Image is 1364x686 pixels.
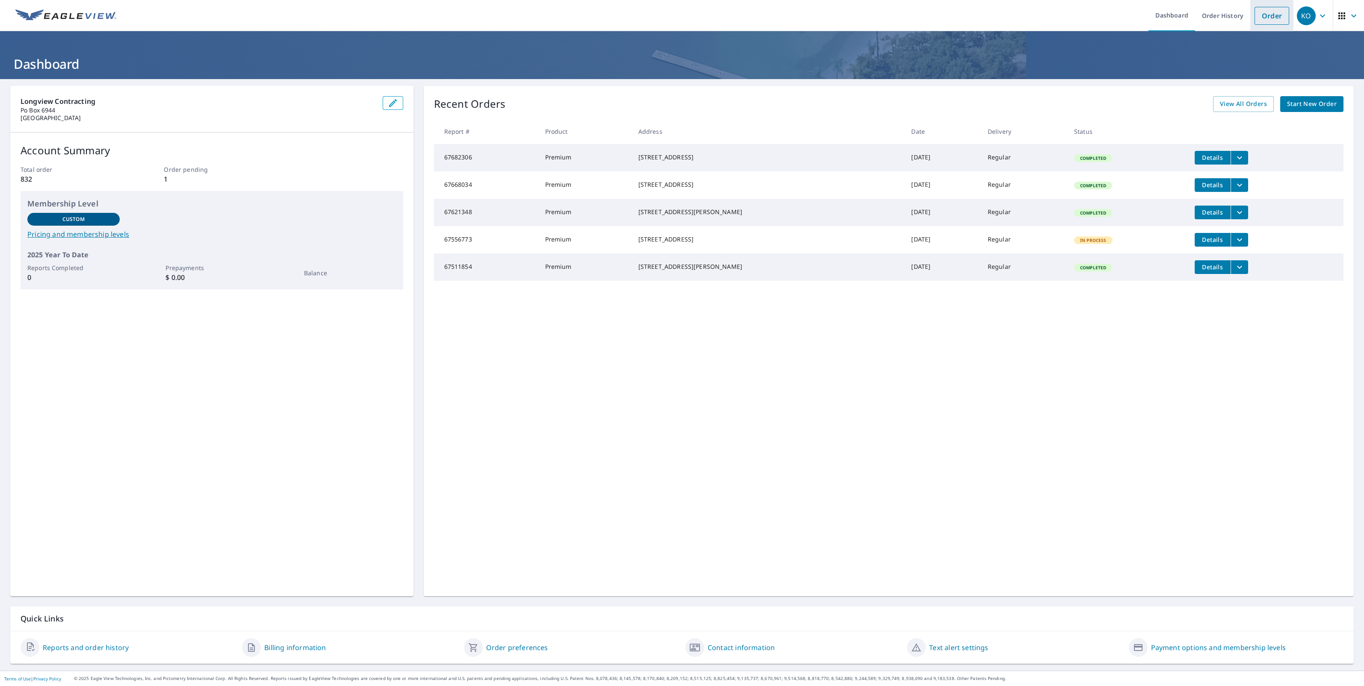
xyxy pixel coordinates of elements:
p: 2025 Year To Date [27,250,396,260]
span: Completed [1075,210,1111,216]
td: [DATE] [904,199,980,226]
p: 832 [21,174,116,184]
td: 67668034 [434,171,538,199]
td: [DATE] [904,253,980,281]
p: Order pending [164,165,260,174]
div: [STREET_ADDRESS] [638,180,898,189]
a: Order preferences [486,642,548,653]
td: 67511854 [434,253,538,281]
th: Date [904,119,980,144]
button: detailsBtn-67556773 [1195,233,1231,247]
button: filesDropdownBtn-67682306 [1231,151,1248,165]
span: Start New Order [1287,99,1337,109]
td: Regular [981,144,1067,171]
p: Account Summary [21,143,403,158]
td: 67556773 [434,226,538,253]
p: [GEOGRAPHIC_DATA] [21,114,376,122]
p: 0 [27,272,120,283]
p: © 2025 Eagle View Technologies, Inc. and Pictometry International Corp. All Rights Reserved. Repo... [74,675,1360,682]
p: Quick Links [21,613,1343,624]
a: Reports and order history [43,642,129,653]
button: detailsBtn-67668034 [1195,178,1231,192]
th: Delivery [981,119,1067,144]
p: $ 0.00 [165,272,258,283]
td: [DATE] [904,226,980,253]
p: Po Box 6944 [21,106,376,114]
td: Premium [538,171,632,199]
td: Regular [981,199,1067,226]
div: [STREET_ADDRESS] [638,235,898,244]
span: Details [1200,181,1225,189]
img: EV Logo [15,9,116,22]
td: [DATE] [904,171,980,199]
div: [STREET_ADDRESS] [638,153,898,162]
button: filesDropdownBtn-67621348 [1231,206,1248,219]
div: [STREET_ADDRESS][PERSON_NAME] [638,208,898,216]
td: Regular [981,253,1067,281]
a: Contact information [708,642,775,653]
span: Details [1200,208,1225,216]
span: Completed [1075,155,1111,161]
button: detailsBtn-67511854 [1195,260,1231,274]
p: Total order [21,165,116,174]
span: Details [1200,263,1225,271]
span: In Process [1075,237,1112,243]
td: [DATE] [904,144,980,171]
td: 67621348 [434,199,538,226]
span: View All Orders [1220,99,1267,109]
button: detailsBtn-67682306 [1195,151,1231,165]
p: | [4,676,61,681]
button: filesDropdownBtn-67556773 [1231,233,1248,247]
p: 1 [164,174,260,184]
span: Details [1200,153,1225,162]
p: Recent Orders [434,96,506,112]
p: Membership Level [27,198,396,209]
td: Premium [538,199,632,226]
p: Balance [304,268,396,277]
a: Payment options and membership levels [1151,642,1286,653]
p: Custom [62,215,85,223]
td: 67682306 [434,144,538,171]
span: Details [1200,236,1225,244]
th: Status [1067,119,1188,144]
p: Prepayments [165,263,258,272]
td: Premium [538,253,632,281]
p: Reports Completed [27,263,120,272]
span: Completed [1075,183,1111,188]
td: Regular [981,171,1067,199]
p: longview contracting [21,96,376,106]
div: KO [1297,6,1316,25]
button: filesDropdownBtn-67511854 [1231,260,1248,274]
a: Order [1255,7,1289,25]
button: detailsBtn-67621348 [1195,206,1231,219]
th: Address [632,119,905,144]
td: Premium [538,144,632,171]
a: Pricing and membership levels [27,229,396,239]
button: filesDropdownBtn-67668034 [1231,178,1248,192]
a: Text alert settings [929,642,988,653]
th: Product [538,119,632,144]
th: Report # [434,119,538,144]
span: Completed [1075,265,1111,271]
td: Premium [538,226,632,253]
h1: Dashboard [10,55,1354,73]
a: Start New Order [1280,96,1343,112]
td: Regular [981,226,1067,253]
a: Billing information [264,642,326,653]
a: Privacy Policy [33,676,61,682]
a: Terms of Use [4,676,31,682]
a: View All Orders [1213,96,1274,112]
div: [STREET_ADDRESS][PERSON_NAME] [638,262,898,271]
